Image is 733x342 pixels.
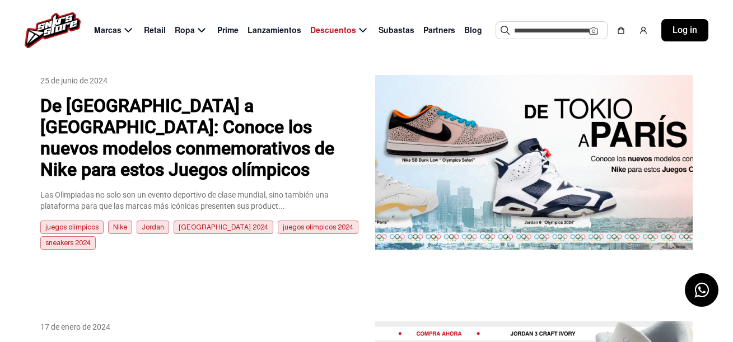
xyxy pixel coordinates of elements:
span: Descuentos [310,25,356,36]
span: Ropa [175,25,195,36]
span: Marcas [94,25,122,36]
span: Prime [217,25,239,36]
img: user [639,26,648,35]
div: sneakers 2024 [40,236,96,250]
div: juegos olimpicos 2024 [278,221,358,234]
span: Subastas [379,25,414,36]
div: [GEOGRAPHIC_DATA] 2024 [174,221,273,234]
p: 25 de junio de 2024 [40,75,358,86]
p: De [GEOGRAPHIC_DATA] a [GEOGRAPHIC_DATA]: Conoce los nuevos modelos conmemorativos de Nike para e... [40,95,358,180]
img: De Tokio a París: Conoce los nuevos modelos conmemorativos de Nike para estos Juegos olímpicos [375,75,693,250]
span: Partners [423,25,455,36]
div: Jordan [137,221,169,234]
img: shopping [617,26,625,35]
img: logo [25,12,81,48]
p: Las Olimpiadas no solo son un evento deportivo de clase mundial, sino también una plataforma para... [40,189,358,212]
img: Buscar [501,26,510,35]
div: juegos olímpicos [40,221,104,234]
img: Cámara [589,26,598,35]
span: Log in [673,24,697,37]
div: Nike [108,221,132,234]
span: Blog [464,25,482,36]
span: Retail [144,25,166,36]
p: 17 de enero de 2024 [40,321,358,332]
span: Lanzamientos [248,25,301,36]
